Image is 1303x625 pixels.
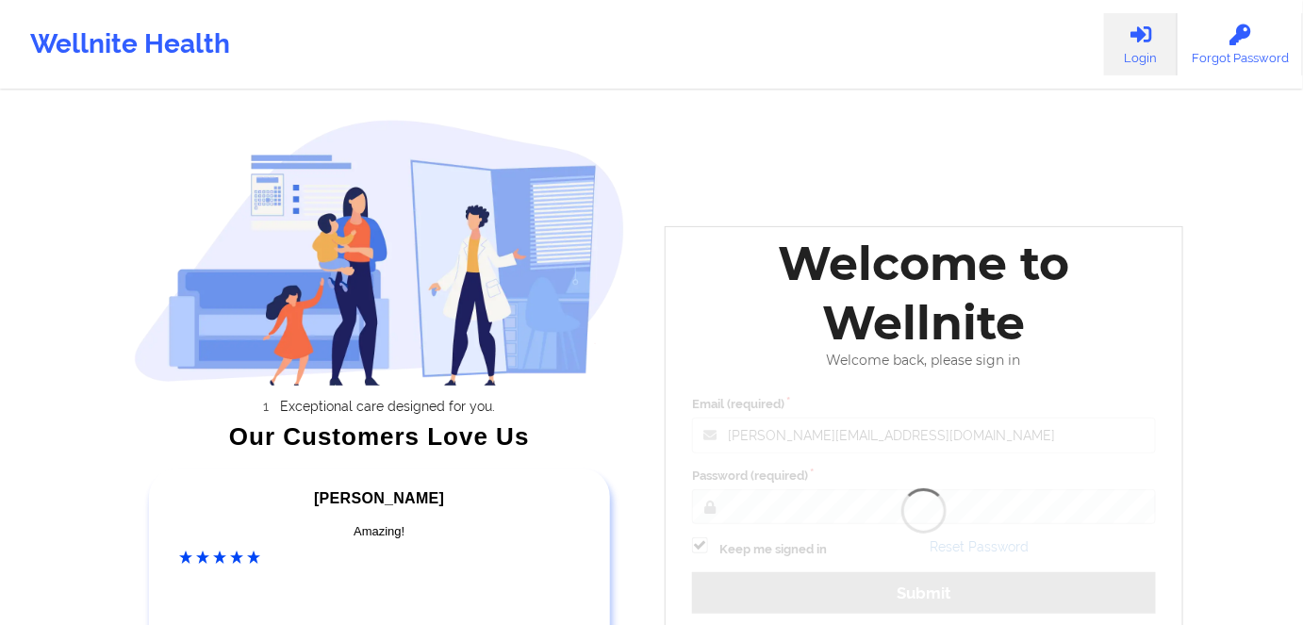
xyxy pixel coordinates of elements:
div: Welcome to Wellnite [679,234,1169,353]
div: Welcome back, please sign in [679,353,1169,369]
div: Our Customers Love Us [134,427,626,446]
div: Amazing! [180,522,580,541]
a: Forgot Password [1178,13,1303,75]
img: wellnite-auth-hero_200.c722682e.png [134,119,626,386]
li: Exceptional care designed for you. [150,399,625,414]
a: Login [1104,13,1178,75]
span: [PERSON_NAME] [314,490,444,506]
